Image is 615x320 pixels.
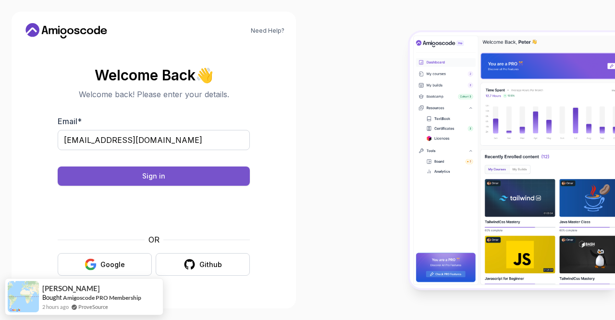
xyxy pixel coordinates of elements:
span: 2 hours ago [42,303,69,311]
div: Google [100,260,125,269]
button: Github [156,253,250,276]
label: Email * [58,116,82,126]
button: Google [58,253,152,276]
a: Amigoscode PRO Membership [63,294,141,301]
button: Sign in [58,166,250,186]
span: [PERSON_NAME] [42,284,100,293]
iframe: Widget containing checkbox for hCaptcha security challenge [81,192,226,228]
a: Need Help? [251,27,284,35]
input: Enter your email [58,130,250,150]
span: 👋 [196,67,213,83]
a: ProveSource [78,303,108,311]
p: OR [148,234,160,245]
img: provesource social proof notification image [8,281,39,312]
div: Sign in [142,171,165,181]
h2: Welcome Back [58,67,250,83]
div: Github [199,260,222,269]
img: Amigoscode Dashboard [410,32,615,288]
a: Home link [23,23,110,38]
span: Bought [42,294,62,301]
p: Welcome back! Please enter your details. [58,89,250,100]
